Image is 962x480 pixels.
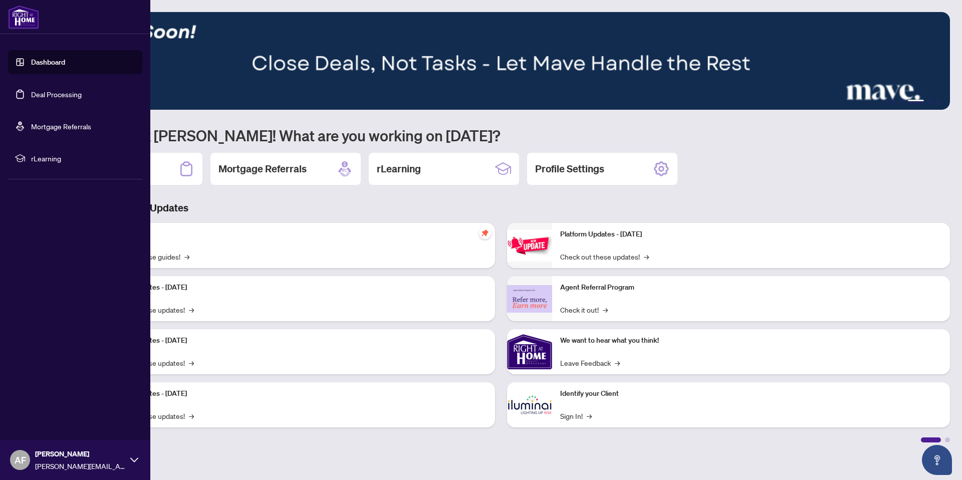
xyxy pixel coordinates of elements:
a: Dashboard [31,58,65,67]
span: AF [15,453,26,467]
p: Platform Updates - [DATE] [560,229,942,240]
h3: Brokerage & Industry Updates [52,201,950,215]
span: [PERSON_NAME][EMAIL_ADDRESS][PERSON_NAME][DOMAIN_NAME] [35,460,125,471]
p: Self-Help [105,229,487,240]
a: Mortgage Referrals [31,122,91,131]
p: We want to hear what you think! [560,335,942,346]
span: pushpin [479,227,491,239]
button: 1 [884,100,888,104]
span: → [603,304,608,315]
img: Agent Referral Program [507,285,552,313]
a: Leave Feedback→ [560,357,620,368]
a: Check it out!→ [560,304,608,315]
span: [PERSON_NAME] [35,448,125,459]
button: 3 [900,100,904,104]
p: Agent Referral Program [560,282,942,293]
span: → [189,304,194,315]
p: Platform Updates - [DATE] [105,388,487,399]
button: Open asap [922,445,952,475]
h2: rLearning [377,162,421,176]
button: 2 [892,100,896,104]
h1: Welcome back [PERSON_NAME]! What are you working on [DATE]? [52,126,950,145]
img: logo [8,5,39,29]
img: We want to hear what you think! [507,329,552,374]
span: → [189,410,194,421]
img: Platform Updates - June 23, 2025 [507,230,552,262]
span: → [644,251,649,262]
span: → [184,251,189,262]
h2: Profile Settings [535,162,604,176]
span: → [189,357,194,368]
p: Platform Updates - [DATE] [105,335,487,346]
a: Check out these updates!→ [560,251,649,262]
p: Identify your Client [560,388,942,399]
button: 6 [936,100,940,104]
span: rLearning [31,153,135,164]
h2: Mortgage Referrals [218,162,307,176]
span: → [615,357,620,368]
a: Sign In!→ [560,410,592,421]
img: Identify your Client [507,382,552,427]
p: Platform Updates - [DATE] [105,282,487,293]
button: 5 [928,100,932,104]
a: Deal Processing [31,90,82,99]
button: 4 [908,100,924,104]
span: → [587,410,592,421]
img: Slide 3 [52,12,950,110]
